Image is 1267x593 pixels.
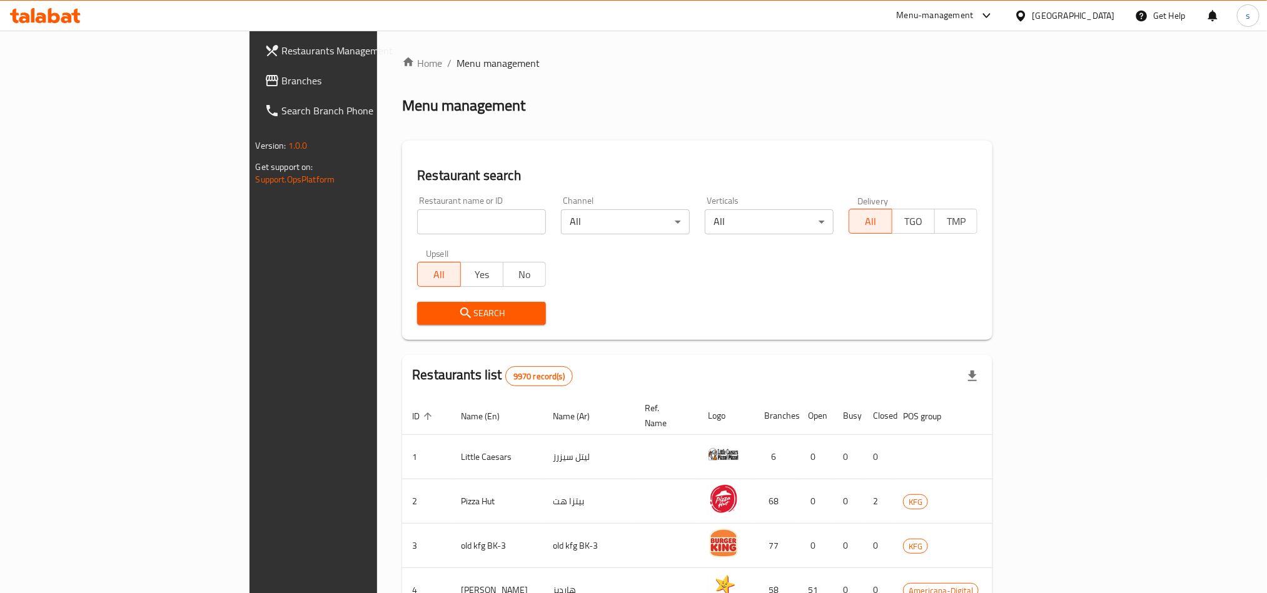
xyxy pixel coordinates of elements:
button: No [503,262,546,287]
div: Menu-management [897,8,974,23]
td: Pizza Hut [451,479,543,524]
th: Branches [754,397,798,435]
button: All [417,262,460,287]
td: 0 [798,524,833,568]
td: 0 [833,479,863,524]
img: Pizza Hut [708,483,739,514]
label: Upsell [426,249,449,258]
td: 0 [833,435,863,479]
button: TGO [892,209,935,234]
h2: Restaurant search [417,166,977,185]
input: Search for restaurant name or ID.. [417,209,546,234]
th: Open [798,397,833,435]
span: Name (Ar) [553,409,606,424]
td: old kfg BK-3 [543,524,635,568]
span: TMP [940,212,972,231]
span: Search [427,306,536,321]
span: POS group [903,409,957,424]
span: Name (En) [461,409,516,424]
span: All [423,266,455,284]
td: Little Caesars [451,435,543,479]
span: Menu management [457,56,540,71]
td: old kfg BK-3 [451,524,543,568]
td: 0 [798,435,833,479]
th: Logo [698,397,754,435]
div: Export file [957,361,987,391]
nav: breadcrumb [402,56,992,71]
button: All [849,209,892,234]
td: 77 [754,524,798,568]
td: 0 [798,479,833,524]
img: Little Caesars [708,439,739,470]
span: 9970 record(s) [506,371,572,382]
span: Get support on: [256,159,313,175]
button: Yes [460,262,503,287]
img: old kfg BK-3 [708,527,739,559]
div: All [705,209,834,234]
label: Delivery [857,196,889,205]
span: KFG [904,539,927,554]
span: Version: [256,137,286,154]
th: Closed [863,397,893,435]
button: Search [417,302,546,325]
td: 68 [754,479,798,524]
span: Search Branch Phone [282,103,451,118]
div: Total records count [505,366,573,386]
a: Branches [255,66,461,96]
td: 6 [754,435,798,479]
td: 0 [863,435,893,479]
div: All [561,209,690,234]
td: بيتزا هت [543,479,635,524]
span: No [508,266,541,284]
span: 1.0.0 [288,137,308,154]
a: Support.OpsPlatform [256,171,335,187]
td: 2 [863,479,893,524]
th: Busy [833,397,863,435]
td: 0 [863,524,893,568]
a: Search Branch Phone [255,96,461,126]
span: All [854,212,887,231]
h2: Restaurants list [412,366,573,386]
span: KFG [904,495,927,509]
span: Restaurants Management [282,43,451,58]
div: [GEOGRAPHIC_DATA] [1032,9,1115,22]
button: TMP [934,209,977,234]
span: Branches [282,73,451,88]
span: ID [412,409,436,424]
td: 0 [833,524,863,568]
span: Ref. Name [645,401,683,431]
span: TGO [897,212,930,231]
h2: Menu management [402,96,525,116]
span: Yes [466,266,498,284]
a: Restaurants Management [255,36,461,66]
span: s [1246,9,1250,22]
td: ليتل سيزرز [543,435,635,479]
